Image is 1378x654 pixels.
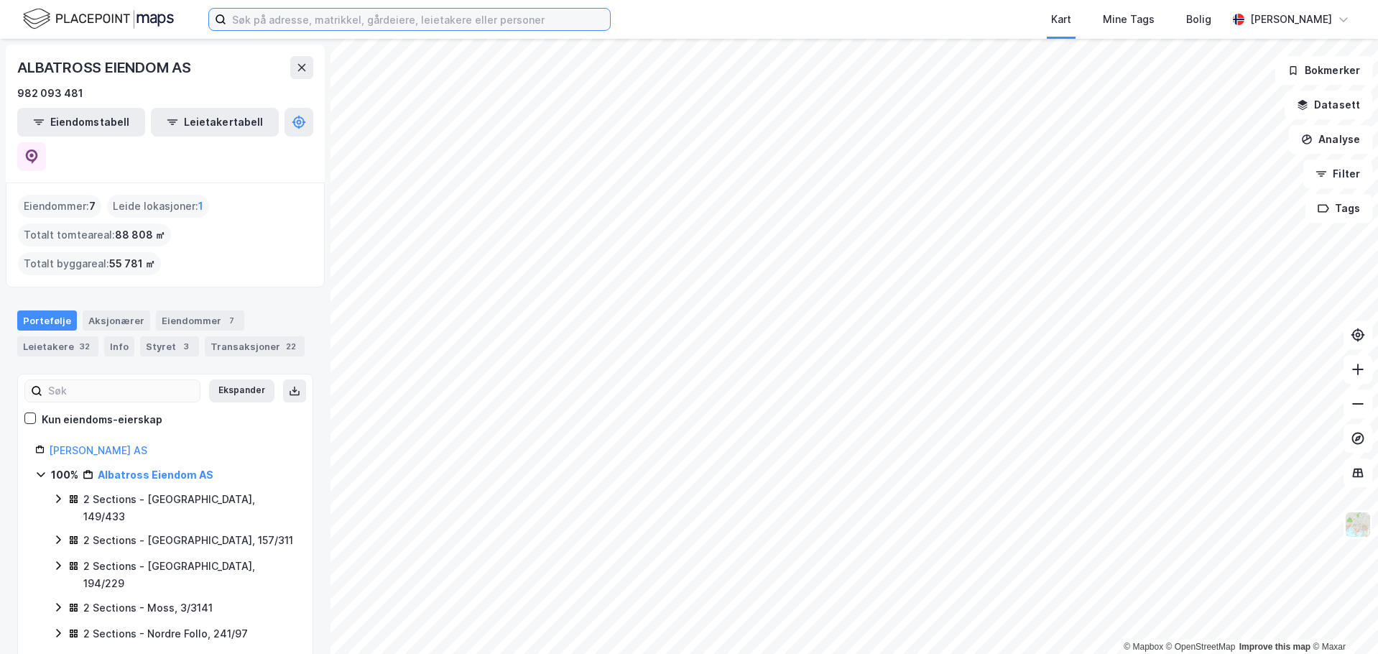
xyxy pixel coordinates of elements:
button: Leietakertabell [151,108,279,137]
a: Albatross Eiendom AS [98,469,213,481]
div: Aksjonærer [83,310,150,331]
div: 32 [77,339,93,354]
a: [PERSON_NAME] AS [49,444,147,456]
div: Kun eiendoms-eierskap [42,411,162,428]
div: Kart [1051,11,1071,28]
div: 2 Sections - Nordre Follo, 241/97 [83,625,248,643]
span: 88 808 ㎡ [115,226,165,244]
div: Portefølje [17,310,77,331]
span: 1 [198,198,203,215]
span: 7 [89,198,96,215]
div: Totalt tomteareal : [18,224,171,247]
div: 3 [179,339,193,354]
button: Analyse [1289,125,1372,154]
button: Bokmerker [1275,56,1372,85]
a: Mapbox [1124,642,1163,652]
div: 22 [283,339,299,354]
div: Info [104,336,134,356]
div: 982 093 481 [17,85,83,102]
div: ALBATROSS EIENDOM AS [17,56,194,79]
div: Leide lokasjoner : [107,195,209,218]
div: 2 Sections - [GEOGRAPHIC_DATA], 157/311 [83,532,293,549]
div: 100% [51,466,78,484]
input: Søk på adresse, matrikkel, gårdeiere, leietakere eller personer [226,9,610,30]
button: Datasett [1285,91,1372,119]
div: 2 Sections - Moss, 3/3141 [83,599,213,617]
button: Tags [1305,194,1372,223]
a: OpenStreetMap [1166,642,1236,652]
img: Z [1344,511,1372,538]
div: Bolig [1186,11,1211,28]
div: 2 Sections - [GEOGRAPHIC_DATA], 149/433 [83,491,295,525]
div: 2 Sections - [GEOGRAPHIC_DATA], 194/229 [83,558,295,592]
a: Improve this map [1239,642,1310,652]
iframe: Chat Widget [1306,585,1378,654]
button: Ekspander [209,379,274,402]
div: Leietakere [17,336,98,356]
div: Transaksjoner [205,336,305,356]
div: [PERSON_NAME] [1250,11,1332,28]
div: 7 [224,313,239,328]
div: Mine Tags [1103,11,1155,28]
button: Filter [1303,160,1372,188]
div: Totalt byggareal : [18,252,161,275]
img: logo.f888ab2527a4732fd821a326f86c7f29.svg [23,6,174,32]
div: Styret [140,336,199,356]
div: Eiendommer : [18,195,101,218]
button: Eiendomstabell [17,108,145,137]
input: Søk [42,380,200,402]
span: 55 781 ㎡ [109,255,155,272]
div: Kontrollprogram for chat [1306,585,1378,654]
div: Eiendommer [156,310,244,331]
